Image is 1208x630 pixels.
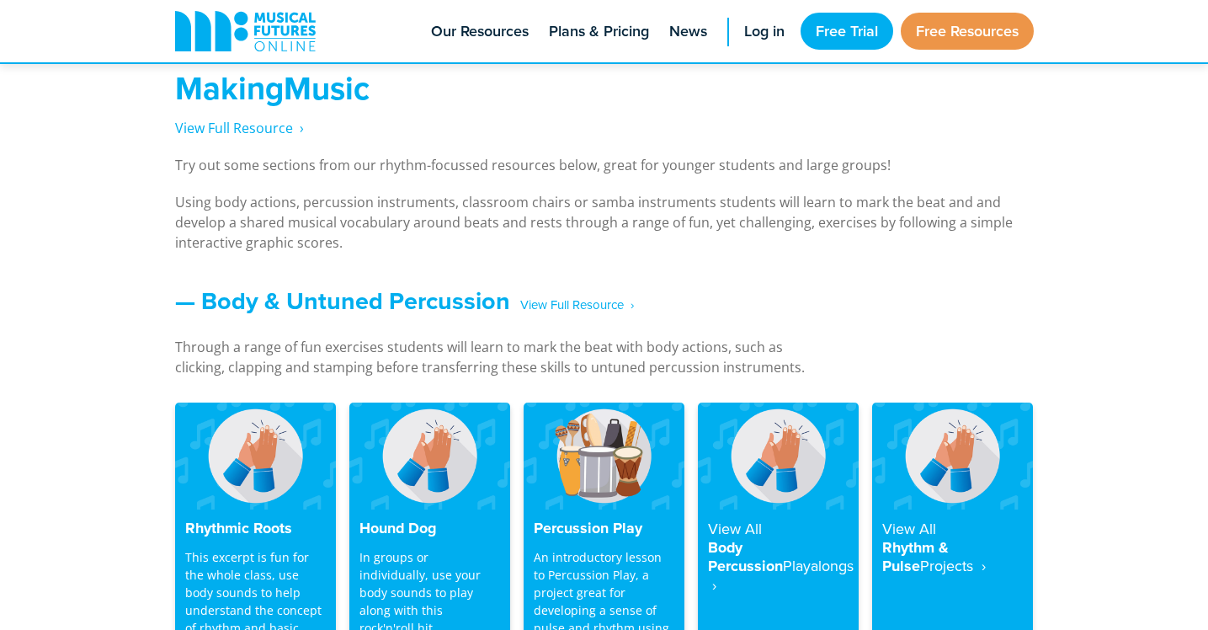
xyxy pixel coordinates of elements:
[359,520,500,538] h4: Hound Dog
[431,20,529,43] span: Our Resources
[920,555,986,576] strong: Projects ‎ ›
[901,13,1034,50] a: Free Resources
[882,520,1023,576] h4: Rhythm & Pulse
[175,119,304,137] span: View Full Resource‎‏‏‎ ‎ ›
[801,13,893,50] a: Free Trial
[175,337,832,377] p: Through a range of fun exercises students will learn to mark the beat with body actions, such as ...
[549,20,649,43] span: Plans & Pricing
[175,155,1034,175] p: Try out some sections from our rhythm-focussed resources below, great for younger students and la...
[669,20,707,43] span: News
[708,518,762,539] strong: View All
[882,518,936,539] strong: View All
[175,192,1034,253] p: Using body actions, percussion instruments, classroom chairs or samba instruments students will l...
[534,520,674,538] h4: Percussion Play
[175,119,304,138] a: View Full Resource‎‏‏‎ ‎ ›
[510,291,634,320] span: ‎ ‎ ‎ View Full Resource‎‏‏‎ ‎ ›
[175,283,634,318] a: — Body & Untuned Percussion‎ ‎ ‎ View Full Resource‎‏‏‎ ‎ ›
[175,65,370,111] strong: MakingMusic
[708,520,849,595] h4: Body Percussion
[185,520,326,538] h4: Rhythmic Roots
[708,555,854,595] strong: Playalongs ‎ ›
[744,20,785,43] span: Log in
